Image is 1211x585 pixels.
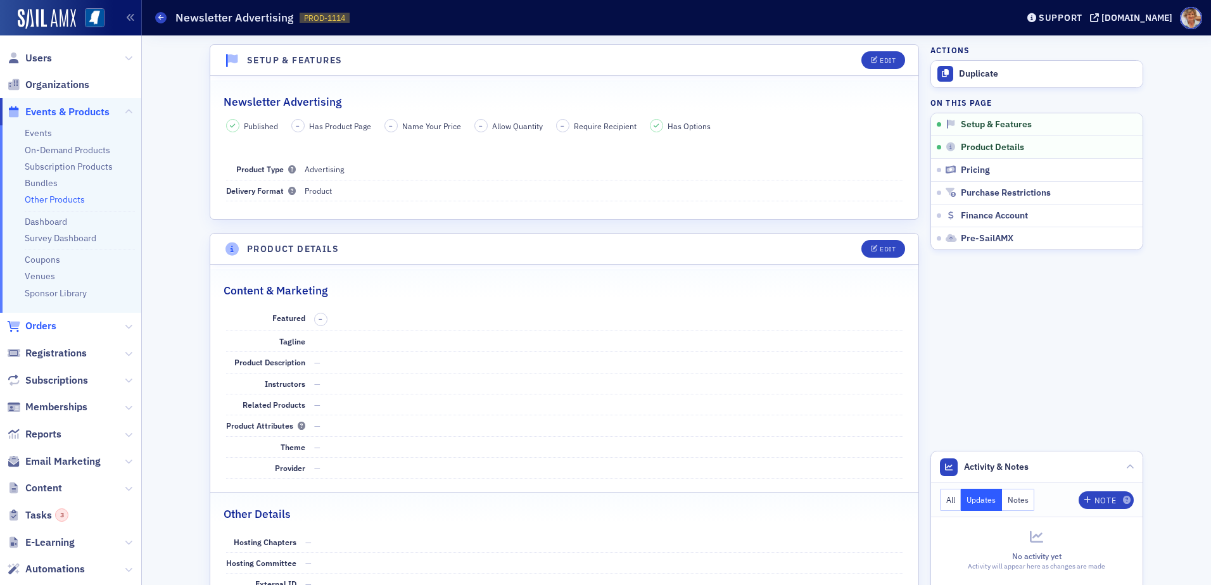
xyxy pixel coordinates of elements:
[1180,7,1202,29] span: Profile
[226,558,296,568] span: Hosting Committee
[930,97,1143,108] h4: On this page
[314,379,320,389] span: —
[265,379,305,389] span: Instructors
[25,346,87,360] span: Registrations
[880,57,896,64] div: Edit
[7,400,87,414] a: Memberships
[25,105,110,119] span: Events & Products
[305,537,312,547] span: —
[55,508,68,522] div: 3
[574,120,637,132] span: Require Recipient
[961,489,1002,511] button: Updates
[25,232,96,244] a: Survey Dashboard
[236,164,296,174] span: Product Type
[247,242,339,256] h4: Product Details
[309,120,371,132] span: Has Product Page
[25,481,62,495] span: Content
[7,427,61,441] a: Reports
[7,51,52,65] a: Users
[479,122,483,130] span: –
[224,94,341,110] h2: Newsletter Advertising
[1002,489,1035,511] button: Notes
[961,233,1013,244] span: Pre-SailAMX
[930,44,970,56] h4: Actions
[25,194,85,205] a: Other Products
[314,420,320,431] span: —
[964,460,1029,474] span: Activity & Notes
[492,120,543,132] span: Allow Quantity
[304,13,345,23] span: PROD-1114
[1101,12,1172,23] div: [DOMAIN_NAME]
[25,78,89,92] span: Organizations
[314,399,320,410] span: —
[25,508,68,522] span: Tasks
[76,8,105,30] a: View Homepage
[224,282,327,299] h2: Content & Marketing
[940,489,961,511] button: All
[402,120,461,132] span: Name Your Price
[305,164,344,174] span: Advertising
[7,374,88,387] a: Subscriptions
[243,399,305,410] span: Related Products
[961,210,1028,222] span: Finance Account
[272,313,305,323] span: Featured
[25,562,85,576] span: Automations
[961,142,1024,153] span: Product Details
[861,51,905,69] button: Edit
[247,54,342,67] h4: Setup & Features
[18,9,76,29] img: SailAMX
[1039,12,1082,23] div: Support
[961,165,990,176] span: Pricing
[234,357,305,367] span: Product Description
[244,120,278,132] span: Published
[940,562,1134,572] div: Activity will appear here as changes are made
[25,287,87,299] a: Sponsor Library
[25,254,60,265] a: Coupons
[961,119,1032,130] span: Setup & Features
[940,550,1134,562] div: No activity yet
[25,536,75,550] span: E-Learning
[1094,497,1116,504] div: Note
[931,61,1143,87] button: Duplicate
[25,400,87,414] span: Memberships
[561,122,564,130] span: –
[7,319,56,333] a: Orders
[25,177,58,189] a: Bundles
[224,506,291,522] h2: Other Details
[234,537,296,547] span: Hosting Chapters
[668,120,711,132] span: Has Options
[1079,491,1134,509] button: Note
[25,270,55,282] a: Venues
[319,315,322,324] span: –
[279,336,305,346] span: Tagline
[281,442,305,452] span: Theme
[25,455,101,469] span: Email Marketing
[7,105,110,119] a: Events & Products
[314,442,320,452] span: —
[85,8,105,28] img: SailAMX
[880,246,896,253] div: Edit
[25,216,67,227] a: Dashboard
[25,374,88,387] span: Subscriptions
[25,427,61,441] span: Reports
[25,127,52,139] a: Events
[25,319,56,333] span: Orders
[25,144,110,156] a: On-Demand Products
[305,558,312,568] span: —
[7,346,87,360] a: Registrations
[7,481,62,495] a: Content
[175,10,293,25] h1: Newsletter Advertising
[7,455,101,469] a: Email Marketing
[25,51,52,65] span: Users
[389,122,393,130] span: –
[861,240,905,258] button: Edit
[226,420,305,431] span: Product Attributes
[961,187,1051,199] span: Purchase Restrictions
[7,562,85,576] a: Automations
[275,463,305,473] span: Provider
[314,463,320,473] span: —
[314,357,320,367] span: —
[296,122,300,130] span: –
[7,78,89,92] a: Organizations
